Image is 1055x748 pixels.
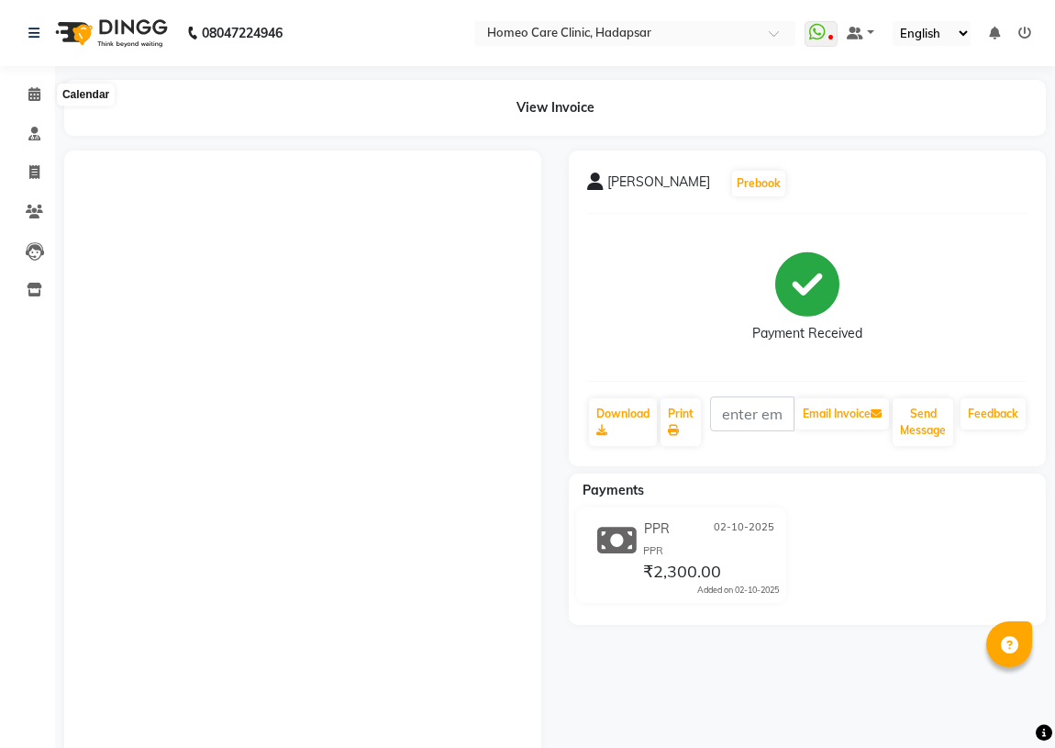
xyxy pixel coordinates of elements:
[710,396,794,431] input: enter email
[47,7,172,59] img: logo
[64,80,1046,136] div: View Invoice
[961,398,1026,430] a: Feedback
[644,519,670,539] span: PPR
[732,171,785,196] button: Prebook
[583,482,644,498] span: Payments
[752,324,862,343] div: Payment Received
[202,7,283,59] b: 08047224946
[58,84,114,106] div: Calendar
[661,398,701,446] a: Print
[643,561,721,586] span: ₹2,300.00
[643,543,779,559] div: PPR
[893,398,953,446] button: Send Message
[795,398,889,430] button: Email Invoice
[607,173,710,198] span: [PERSON_NAME]
[978,675,1037,730] iframe: chat widget
[697,584,779,597] div: Added on 02-10-2025
[589,398,657,446] a: Download
[714,519,774,539] span: 02-10-2025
